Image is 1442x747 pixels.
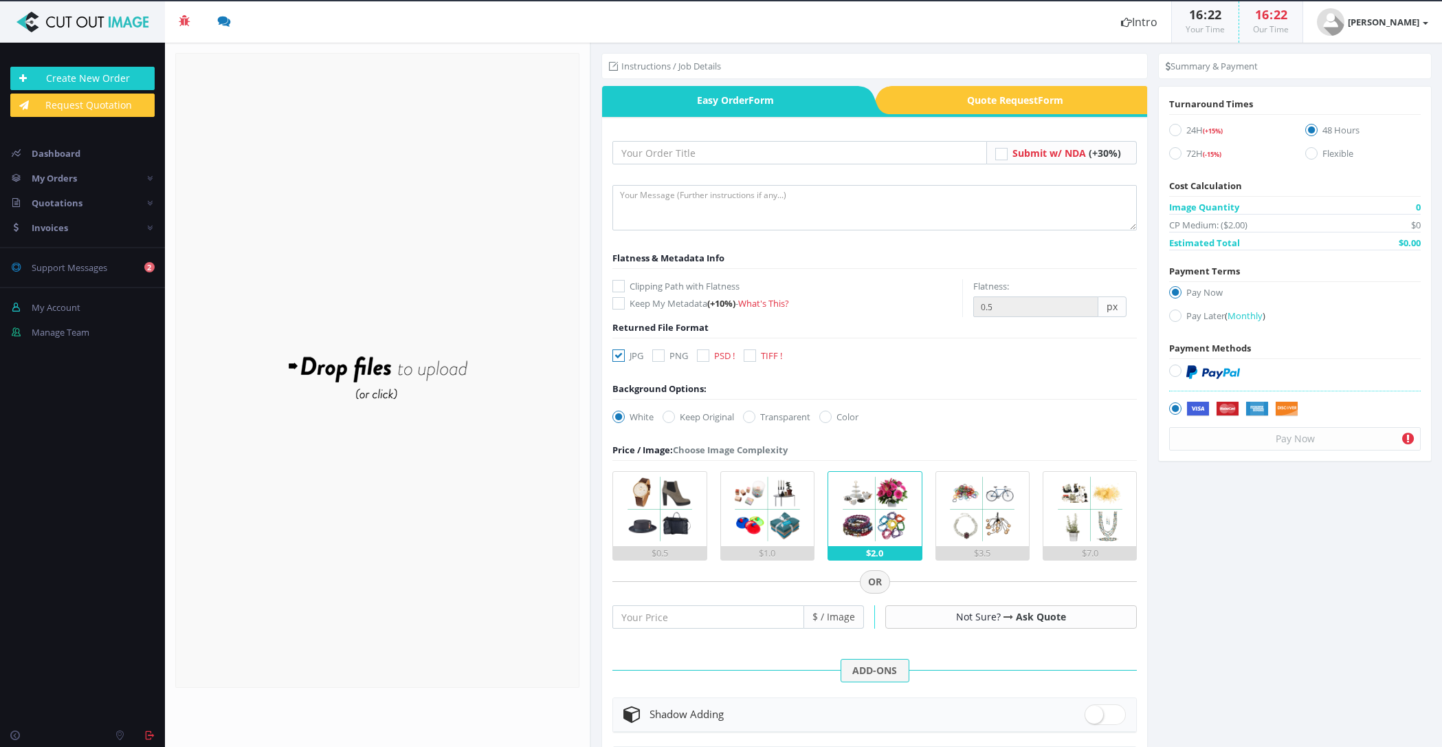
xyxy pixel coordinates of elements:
label: Keep Original [663,410,734,424]
span: Estimated Total [1169,236,1240,250]
a: [PERSON_NAME] [1303,1,1442,43]
div: $2.0 [828,546,921,560]
span: 16 [1189,6,1203,23]
img: 3.png [838,472,912,546]
span: Image Quantity [1169,200,1239,214]
span: Support Messages [32,261,107,274]
span: $0 [1411,218,1421,232]
span: Not Sure? [956,610,1001,623]
a: (+15%) [1203,124,1223,136]
label: Clipping Path with Flatness [612,279,962,293]
input: Your Price [612,605,804,629]
label: 72H [1169,147,1285,165]
img: 1.png [623,472,697,546]
img: 2.png [730,472,804,546]
i: Form [748,94,774,107]
div: Choose Image Complexity [612,443,788,457]
span: : [1203,6,1208,23]
span: Manage Team [32,326,89,338]
img: Cut Out Image [10,12,155,32]
label: Flatness: [973,279,1009,293]
span: Price / Image: [612,444,673,456]
img: Securely by Stripe [1186,402,1298,417]
span: Dashboard [32,147,80,160]
a: Ask Quote [1016,610,1066,623]
label: White [612,410,654,424]
span: PSD ! [714,349,735,362]
label: Flexible [1305,147,1421,165]
small: Your Time [1186,23,1225,35]
a: (Monthly) [1225,310,1265,322]
i: Form [1038,94,1063,107]
span: ADD-ONS [841,659,909,682]
span: Invoices [32,221,68,234]
span: Easy Order [602,86,858,114]
a: Create New Order [10,67,155,90]
span: Submit w/ NDA [1012,147,1086,160]
span: Shadow Adding [650,707,724,721]
div: $3.5 [936,546,1029,560]
span: (+30%) [1089,147,1121,160]
img: 4.png [945,472,1019,546]
a: (-15%) [1203,147,1221,160]
span: 22 [1208,6,1221,23]
a: Easy OrderForm [602,86,858,114]
label: 48 Hours [1305,123,1421,142]
a: Quote RequestForm [892,86,1148,114]
span: (+10%) [707,297,735,310]
span: Monthly [1228,310,1263,322]
a: Submit w/ NDA (+30%) [1012,147,1121,160]
span: TIFF ! [761,349,782,362]
span: Flatness & Metadata Info [612,252,724,264]
span: 22 [1274,6,1287,23]
small: Our Time [1253,23,1289,35]
span: Returned File Format [612,321,709,334]
label: Transparent [743,410,810,424]
strong: [PERSON_NAME] [1348,16,1419,28]
li: Instructions / Job Details [609,59,721,73]
span: OR [860,570,890,594]
label: JPG [612,349,643,362]
span: Quote Request [892,86,1148,114]
input: Your Order Title [612,141,987,164]
span: (-15%) [1203,150,1221,159]
a: Intro [1107,1,1171,43]
a: Request Quotation [10,94,155,117]
span: $0.00 [1399,236,1421,250]
span: Quotations [32,197,82,209]
img: PayPal [1186,365,1240,379]
span: My Orders [32,172,77,184]
span: Payment Terms [1169,265,1240,277]
span: : [1269,6,1274,23]
span: 16 [1255,6,1269,23]
span: My Account [32,301,80,314]
b: 2 [144,262,155,272]
span: Payment Methods [1169,342,1251,354]
label: Color [819,410,858,424]
li: Summary & Payment [1166,59,1258,73]
label: Keep My Metadata - [612,296,962,310]
span: px [1098,296,1127,317]
label: 24H [1169,123,1285,142]
img: 5.png [1053,472,1127,546]
span: 0 [1416,200,1421,214]
img: user_default.jpg [1317,8,1344,36]
a: What's This? [738,297,789,310]
div: $1.0 [721,546,814,560]
span: Cost Calculation [1169,180,1242,192]
span: Turnaround Times [1169,98,1253,110]
span: CP Medium: ($2.00) [1169,218,1247,232]
label: Pay Later [1169,309,1421,327]
div: $0.5 [613,546,706,560]
div: Background Options: [612,382,707,396]
div: $7.0 [1043,546,1136,560]
label: PNG [652,349,688,362]
span: (+15%) [1203,127,1223,136]
span: $ / Image [804,605,864,629]
label: Pay Now [1169,285,1421,304]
